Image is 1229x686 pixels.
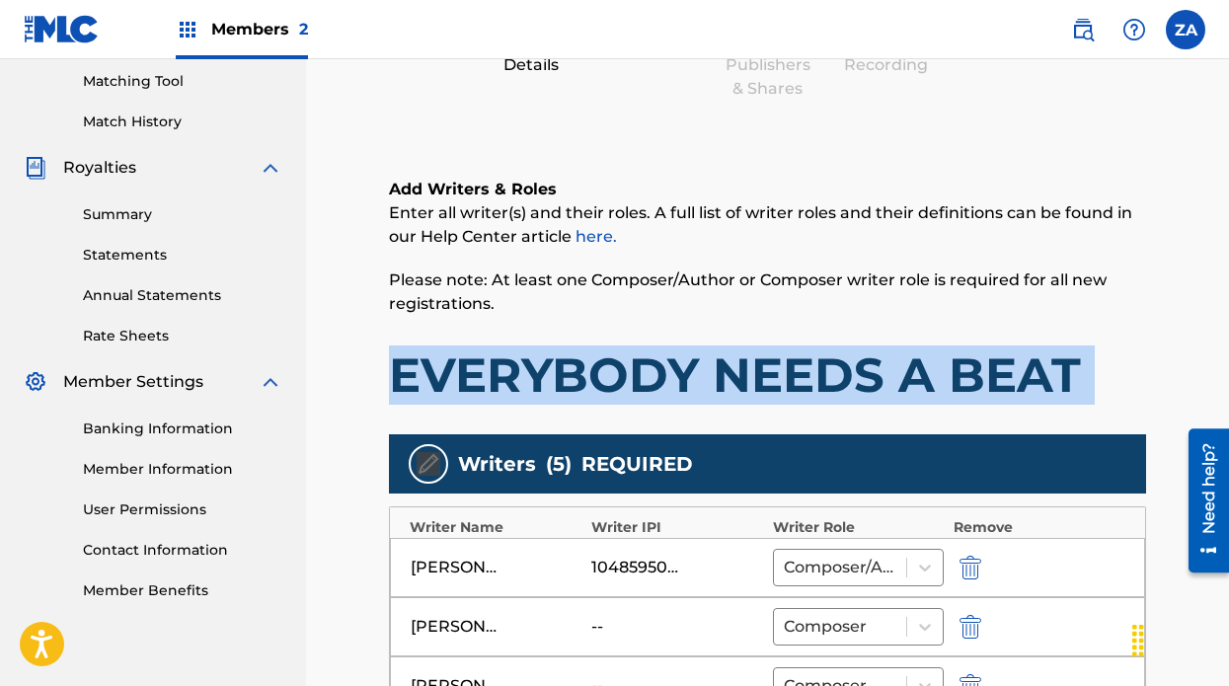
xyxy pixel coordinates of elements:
a: Member Benefits [83,580,282,601]
a: Statements [83,245,282,266]
div: Help [1114,10,1154,49]
span: Writers [458,449,536,479]
a: Match History [83,112,282,132]
img: Member Settings [24,370,47,394]
img: 12a2ab48e56ec057fbd8.svg [960,615,981,639]
span: Members [211,18,308,40]
span: REQUIRED [581,449,693,479]
div: Writer Name [410,517,581,538]
span: Please note: At least one Composer/Author or Composer writer role is required for all new registr... [389,270,1107,313]
img: help [1122,18,1146,41]
img: MLC Logo [24,15,100,43]
a: User Permissions [83,499,282,520]
img: Royalties [24,156,47,180]
span: 2 [299,20,308,38]
a: Banking Information [83,419,282,439]
a: Member Information [83,459,282,480]
span: Member Settings [63,370,203,394]
img: writers [417,452,440,476]
h6: Add Writers & Roles [389,178,1146,201]
iframe: Chat Widget [1130,591,1229,686]
img: Top Rightsholders [176,18,199,41]
a: Contact Information [83,540,282,561]
div: Writer IPI [591,517,763,538]
a: here. [576,227,617,246]
a: Rate Sheets [83,326,282,346]
img: expand [259,156,282,180]
div: User Menu [1166,10,1205,49]
img: search [1071,18,1095,41]
div: Drag [1122,611,1154,670]
div: Writer Role [773,517,945,538]
div: Remove [954,517,1125,538]
span: ( 5 ) [546,449,572,479]
img: expand [259,370,282,394]
iframe: Resource Center [1174,421,1229,580]
h1: EVERYBODY NEEDS A BEAT [389,345,1146,405]
span: Royalties [63,156,136,180]
a: Summary [83,204,282,225]
a: Public Search [1063,10,1103,49]
span: Enter all writer(s) and their roles. A full list of writer roles and their definitions can be fou... [389,203,1132,246]
a: Matching Tool [83,71,282,92]
a: Annual Statements [83,285,282,306]
div: Add Publishers & Shares [719,30,817,101]
img: 12a2ab48e56ec057fbd8.svg [960,556,981,579]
